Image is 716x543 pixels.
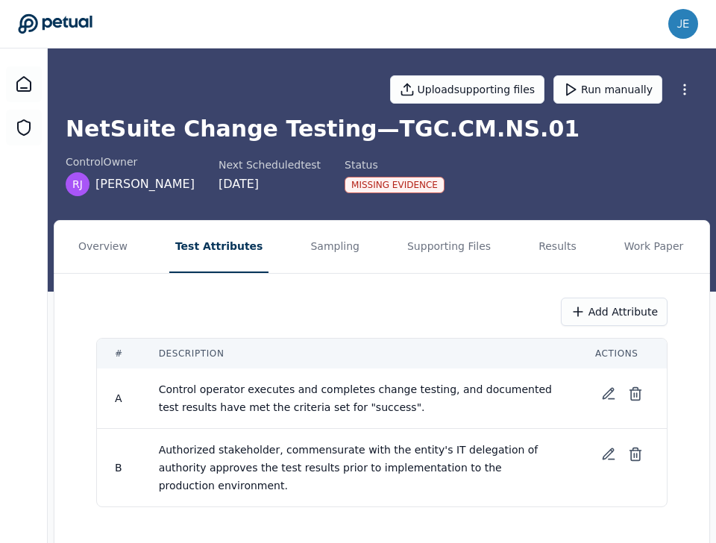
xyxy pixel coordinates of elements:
h1: NetSuite Change Testing — TGC.CM.NS.01 [66,116,698,142]
th: # [97,339,141,368]
button: Sampling [304,221,365,273]
button: Overview [72,221,134,273]
span: Control operator executes and completes change testing, and documented test results have met the ... [159,383,556,413]
button: Edit test attribute [595,380,622,407]
span: [PERSON_NAME] [95,175,195,193]
button: Delete test attribute [622,380,649,407]
a: Go to Dashboard [18,13,92,34]
button: Supporting Files [401,221,497,273]
div: [DATE] [219,175,321,193]
a: Dashboard [6,66,42,102]
button: More Options [671,76,698,103]
button: Work Paper [618,221,690,273]
button: Test Attributes [169,221,269,273]
button: Add Attribute [561,298,668,326]
div: Status [345,157,445,172]
img: jenna.wei@reddit.com [668,9,698,39]
button: Uploadsupporting files [390,75,545,104]
button: Results [533,221,582,273]
span: B [115,462,122,474]
span: Authorized stakeholder, commensurate with the entity's IT delegation of authority approves the te... [159,444,541,492]
span: A [115,392,122,404]
th: Actions [577,339,667,368]
div: Next Scheduled test [219,157,321,172]
div: Missing Evidence [345,177,445,193]
span: RJ [72,177,83,192]
button: Edit test attribute [595,441,622,468]
button: Run manually [553,75,662,104]
div: control Owner [66,154,195,169]
th: Description [141,339,577,368]
button: Delete test attribute [622,441,649,468]
nav: Tabs [54,221,709,273]
a: SOC [6,110,42,145]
